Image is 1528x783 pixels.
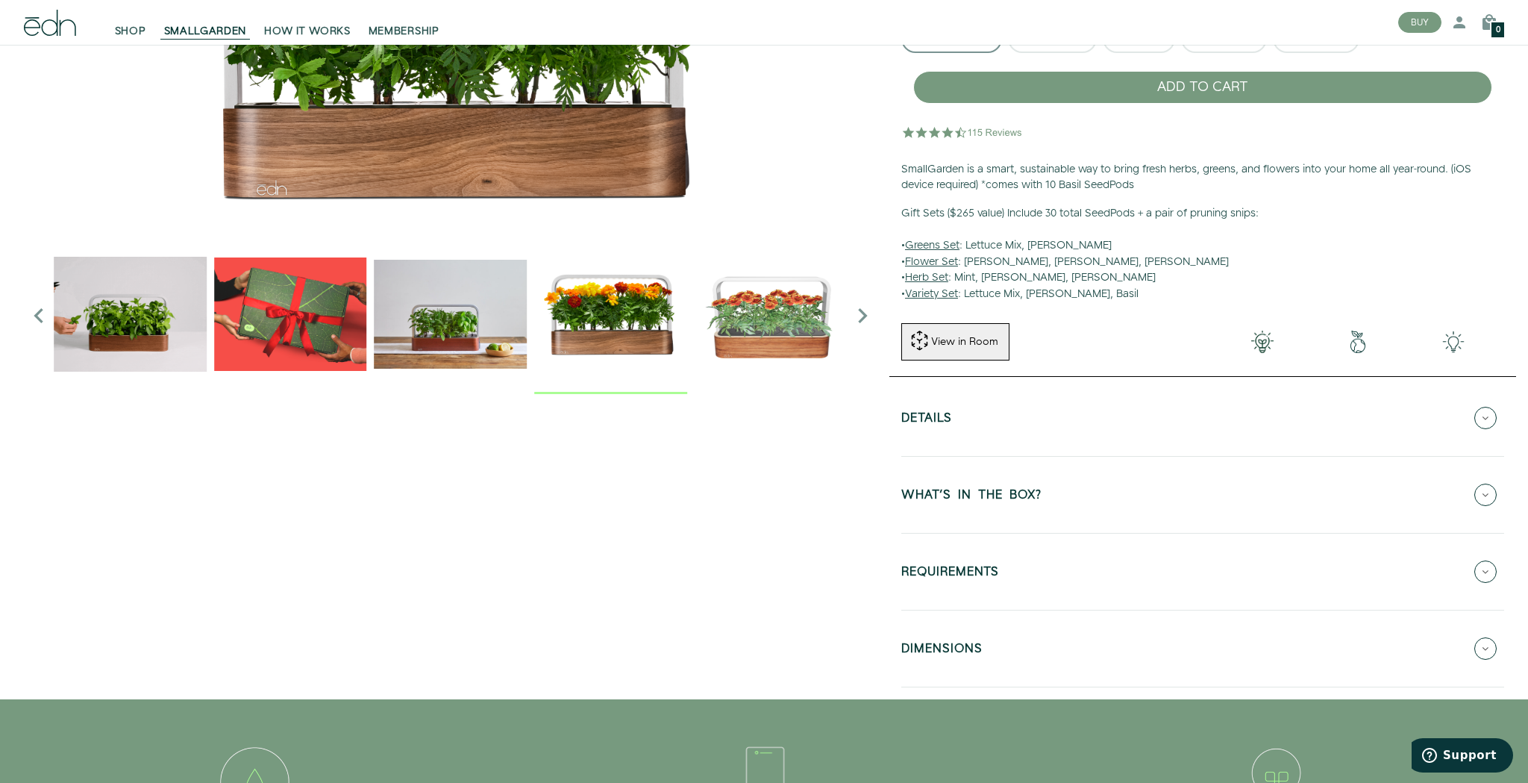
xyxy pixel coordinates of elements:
[54,237,207,394] div: 2 / 6
[1496,26,1500,34] span: 0
[695,237,848,390] img: edn-smallgarden_1024x.jpg
[901,117,1024,147] img: 4.5 star rating
[534,237,687,390] img: edn-smallgarden-marigold-hero-SLV-2000px_1024x.png
[901,206,1504,303] p: • : Lettuce Mix, [PERSON_NAME] • : [PERSON_NAME], [PERSON_NAME], [PERSON_NAME] • : Mint, [PERSON_...
[1406,331,1501,353] img: edn-smallgarden-tech.png
[369,24,439,39] span: MEMBERSHIP
[534,237,687,394] div: 5 / 6
[214,237,367,390] img: EMAILS_-_Holiday_21_PT1_28_9986b34a-7908-4121-b1c1-9595d1e43abe_1024x.png
[155,6,256,39] a: SMALLGARDEN
[901,412,952,429] h5: Details
[901,469,1504,521] button: WHAT'S IN THE BOX?
[901,392,1504,444] button: Details
[695,237,848,394] div: 6 / 6
[905,287,958,302] u: Variety Set
[913,71,1492,104] button: ADD TO CART
[1398,12,1441,33] button: BUY
[905,238,959,253] u: Greens Set
[848,301,877,331] i: Next slide
[901,206,1259,221] b: Gift Sets ($265 value) Include 30 total SeedPods + a pair of pruning snips:
[905,255,958,269] u: Flower Set
[24,301,54,331] i: Previous slide
[54,237,207,390] img: edn-trim-basil.2021-09-07_14_55_24_1024x.gif
[1215,331,1310,353] img: 001-light-bulb.png
[901,566,999,583] h5: REQUIREMENTS
[264,24,350,39] span: HOW IT WORKS
[901,489,1042,506] h5: WHAT'S IN THE BOX?
[375,237,527,394] div: 4 / 6
[901,162,1504,194] p: SmallGarden is a smart, sustainable way to bring fresh herbs, greens, and flowers into your home ...
[1412,738,1513,776] iframe: Opens a widget where you can find more information
[901,546,1504,598] button: REQUIREMENTS
[905,270,948,285] u: Herb Set
[901,643,983,660] h5: DIMENSIONS
[214,237,367,394] div: 3 / 6
[360,6,448,39] a: MEMBERSHIP
[930,334,1000,349] div: View in Room
[1310,331,1406,353] img: green-earth.png
[901,323,1009,361] button: View in Room
[901,623,1504,675] button: DIMENSIONS
[106,6,155,39] a: SHOP
[115,24,146,39] span: SHOP
[164,24,247,39] span: SMALLGARDEN
[375,237,527,390] img: edn-smallgarden-mixed-herbs-table-product-2000px_1024x.jpg
[255,6,359,39] a: HOW IT WORKS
